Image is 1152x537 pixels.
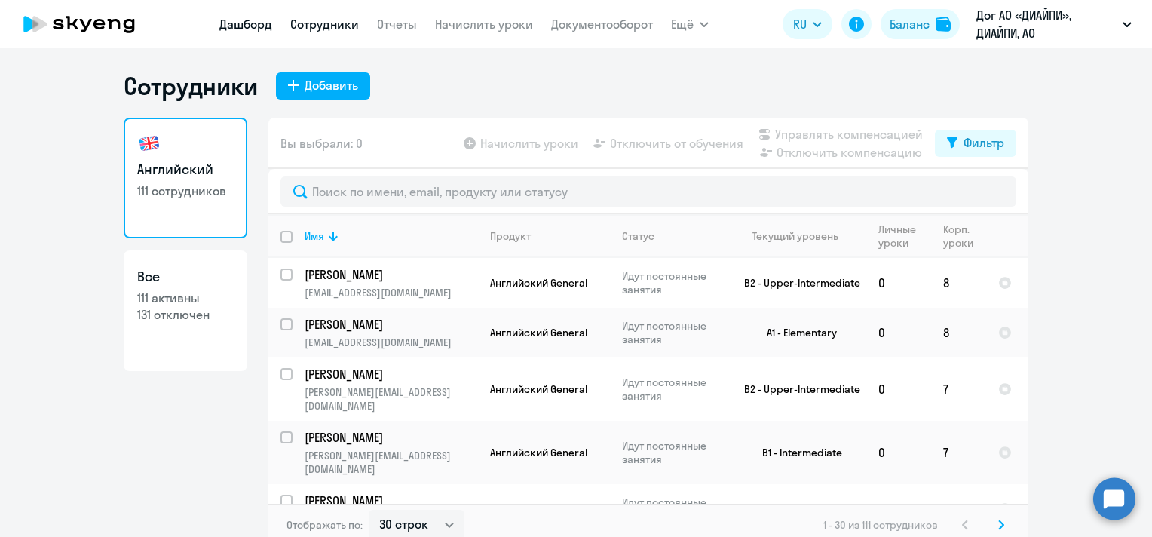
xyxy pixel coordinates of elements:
[490,229,531,243] div: Продукт
[551,17,653,32] a: Документооборот
[305,493,475,509] p: [PERSON_NAME]
[137,183,234,199] p: 111 сотрудников
[490,446,587,459] span: Английский General
[137,267,234,287] h3: Все
[752,229,838,243] div: Текущий уровень
[622,269,725,296] p: Идут постоянные занятия
[943,222,985,250] div: Корп. уроки
[866,308,931,357] td: 0
[305,366,475,382] p: [PERSON_NAME]
[305,385,477,413] p: [PERSON_NAME][EMAIL_ADDRESS][DOMAIN_NAME]
[305,286,477,299] p: [EMAIL_ADDRESS][DOMAIN_NAME]
[124,250,247,371] a: Все111 активны131 отключен
[976,6,1117,42] p: Дог АО «ДИАЙПИ», ДИАЙПИ, АО
[219,17,272,32] a: Дашборд
[866,357,931,421] td: 0
[783,9,832,39] button: RU
[931,357,986,421] td: 7
[622,439,725,466] p: Идут постоянные занятия
[490,326,587,339] span: Английский General
[305,229,477,243] div: Имя
[622,229,654,243] div: Статус
[490,382,587,396] span: Английский General
[305,366,477,382] a: [PERSON_NAME]
[866,258,931,308] td: 0
[935,130,1016,157] button: Фильтр
[305,229,324,243] div: Имя
[890,15,930,33] div: Баланс
[866,484,931,534] td: 0
[622,496,725,523] p: Идут постоянные занятия
[435,17,533,32] a: Начислить уроки
[377,17,417,32] a: Отчеты
[280,176,1016,207] input: Поиск по имени, email, продукту или статусу
[931,421,986,484] td: 7
[137,131,161,155] img: english
[276,72,370,100] button: Добавить
[305,493,477,509] a: [PERSON_NAME]
[305,429,475,446] p: [PERSON_NAME]
[137,290,234,306] p: 111 активны
[823,518,938,532] span: 1 - 30 из 111 сотрудников
[881,9,960,39] button: Балансbalance
[124,118,247,238] a: Английский111 сотрудников
[305,266,477,283] a: [PERSON_NAME]
[305,266,475,283] p: [PERSON_NAME]
[305,336,477,349] p: [EMAIL_ADDRESS][DOMAIN_NAME]
[931,484,986,534] td: 8
[305,76,358,94] div: Добавить
[671,15,694,33] span: Ещё
[622,376,725,403] p: Идут постоянные занятия
[943,222,976,250] div: Корп. уроки
[738,229,866,243] div: Текущий уровень
[286,518,363,532] span: Отображать по:
[671,9,709,39] button: Ещё
[490,276,587,290] span: Английский General
[878,222,921,250] div: Личные уроки
[726,421,866,484] td: B1 - Intermediate
[137,306,234,323] p: 131 отключен
[490,229,609,243] div: Продукт
[490,502,587,516] span: Английский General
[280,134,363,152] span: Вы выбрали: 0
[878,222,930,250] div: Личные уроки
[622,229,725,243] div: Статус
[305,449,477,476] p: [PERSON_NAME][EMAIL_ADDRESS][DOMAIN_NAME]
[726,308,866,357] td: A1 - Elementary
[969,6,1139,42] button: Дог АО «ДИАЙПИ», ДИАЙПИ, АО
[866,421,931,484] td: 0
[936,17,951,32] img: balance
[124,71,258,101] h1: Сотрудники
[290,17,359,32] a: Сотрудники
[726,357,866,421] td: B2 - Upper-Intermediate
[793,15,807,33] span: RU
[964,133,1004,152] div: Фильтр
[305,429,477,446] a: [PERSON_NAME]
[137,160,234,180] h3: Английский
[726,484,866,534] td: A1 - Elementary
[622,319,725,346] p: Идут постоянные занятия
[726,258,866,308] td: B2 - Upper-Intermediate
[305,316,475,333] p: [PERSON_NAME]
[305,316,477,333] a: [PERSON_NAME]
[931,308,986,357] td: 8
[931,258,986,308] td: 8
